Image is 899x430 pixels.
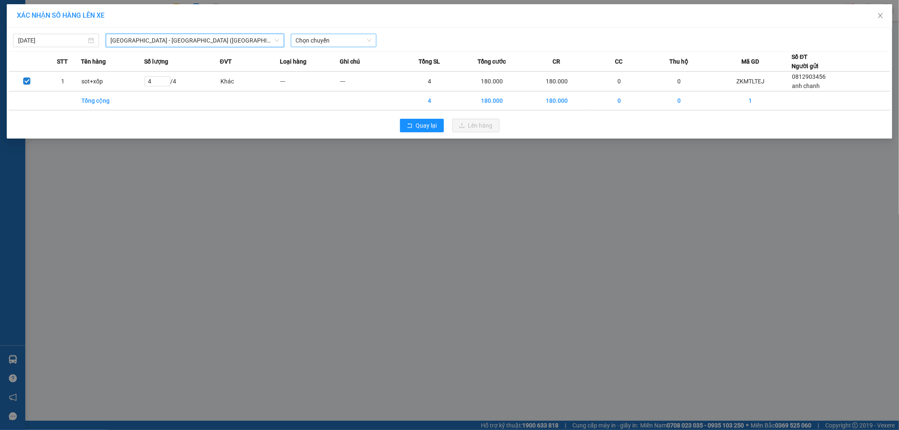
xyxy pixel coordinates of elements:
[709,72,792,91] td: ZKMTLTEJ
[81,91,145,110] td: Tổng cộng
[669,57,688,66] span: Thu hộ
[144,57,168,66] span: Số lượng
[589,91,649,110] td: 0
[340,57,360,66] span: Ghi chú
[524,91,589,110] td: 180.000
[17,11,105,19] span: XÁC NHẬN SỐ HÀNG LÊN XE
[709,91,792,110] td: 1
[280,72,340,91] td: ---
[220,57,232,66] span: ĐVT
[144,72,220,91] td: / 4
[649,91,709,110] td: 0
[280,57,306,66] span: Loại hàng
[274,38,279,43] span: down
[869,4,892,28] button: Close
[45,72,81,91] td: 1
[416,121,437,130] span: Quay lại
[553,57,561,66] span: CR
[741,57,759,66] span: Mã GD
[524,72,589,91] td: 180.000
[57,57,68,66] span: STT
[220,72,280,91] td: Khác
[400,91,459,110] td: 4
[296,34,372,47] span: Chọn chuyến
[419,57,440,66] span: Tổng SL
[81,72,145,91] td: sot+xốp
[877,12,884,19] span: close
[400,119,444,132] button: rollbackQuay lại
[460,72,525,91] td: 180.000
[340,72,400,91] td: ---
[18,36,86,45] input: 12/09/2025
[589,72,649,91] td: 0
[478,57,506,66] span: Tổng cước
[111,34,279,47] span: Hà Nội - Lào Cai (Giường)
[792,83,820,89] span: anh chanh
[792,73,826,80] span: 0812903456
[649,72,709,91] td: 0
[81,57,106,66] span: Tên hàng
[400,72,459,91] td: 4
[615,57,623,66] span: CC
[792,52,819,71] div: Số ĐT Người gửi
[407,123,413,129] span: rollback
[460,91,525,110] td: 180.000
[452,119,499,132] button: uploadLên hàng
